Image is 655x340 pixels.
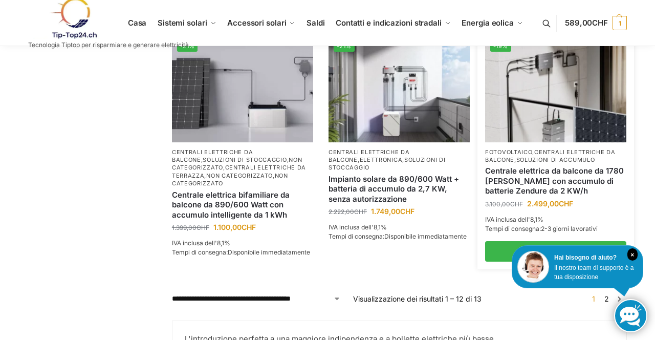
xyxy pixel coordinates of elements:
font: 1.399,00 [172,224,196,231]
font: Saldi [307,18,325,28]
a: soluzioni di accumulo [516,156,595,163]
nav: Numerazione delle pagine del prodotto [586,293,627,304]
a: Fotovoltaico [485,148,532,156]
font: Il nostro team di supporto è a tua disposizione [554,264,634,281]
a: elettronica [360,156,403,163]
img: Assistenza clienti [517,251,549,283]
i: Vicino [627,248,638,261]
img: Accumulo di energia solare Zendure per centrali elettriche da balcone [485,36,626,142]
font: CHF [196,224,209,231]
font: , [223,164,225,171]
a: Impianto solare da 890/600 Watt + batteria di accumulo da 2,7 KW, senza autorizzazione [329,174,470,204]
font: Contatti e indicazioni stradali [336,18,442,28]
font: , [201,156,203,163]
font: × [630,251,634,259]
font: CHF [592,18,608,28]
font: Tecnologia Tiptop per risparmiare e generare elettricità [28,41,189,49]
a: -21%Centrale elettrica plug-in con accumulo da 2,7 kWh [329,36,470,142]
font: Accessori solari [227,18,286,28]
img: Accumulatore di energia ASE 1000 [172,36,313,142]
a: Centrali elettriche da balcone [329,148,409,163]
a: Non categorizzato [206,172,273,179]
font: 2.222,00 [329,208,354,216]
font: , [273,172,275,179]
a: Centrali elettriche da terrazza [172,164,306,179]
font: 3.100,00 [485,200,510,208]
font: Centrale elettrica da balcone da 1780 [PERSON_NAME] con accumulo di batterie Zendure da 2 KW/h [485,166,624,196]
font: CHF [242,223,256,231]
font: , [287,156,289,163]
font: 2-3 giorni lavorativi [541,225,598,232]
font: Energia eolica [462,18,514,28]
font: IVA inclusa dell'8,1% [329,223,387,231]
font: , [358,156,360,163]
font: , [204,172,206,179]
a: Centrali elettriche da balcone [172,148,253,163]
font: IVA inclusa dell'8,1% [485,216,543,223]
font: Centrale elettrica bifamiliare da balcone da 890/600 Watt con accumulo intelligente da 1 kWh [172,190,290,220]
font: , [514,156,516,163]
a: Centrale elettrica bifamiliare da balcone da 890/600 Watt con accumulo intelligente da 1 kWh [172,190,313,220]
font: , [532,148,534,156]
font: Tempi di consegna: [172,248,228,256]
a: -21%Accumulatore di energia ASE 1000 [172,36,313,142]
font: CHF [510,200,523,208]
font: CHF [400,207,414,216]
a: centrali elettriche da balcone [485,148,616,163]
font: Impianto solare da 890/600 Watt + batteria di accumulo da 2,7 KW, senza autorizzazione [329,174,459,204]
img: Centrale elettrica plug-in con accumulo da 2,7 kWh [329,36,470,142]
a: Soluzioni di stoccaggio [203,156,287,163]
font: Hai bisogno di aiuto? [554,254,617,261]
a: -19%Accumulo di energia solare Zendure per centrali elettriche da balcone [485,36,626,142]
font: CHF [354,208,367,216]
a: Pagina 2 [602,294,612,303]
font: CHF [559,199,573,208]
font: , [402,156,404,163]
font: Sistemi solari [158,18,207,28]
a: 589,00CHF 1 [565,8,627,38]
font: 1.100,00 [213,223,242,231]
font: Tempi di consegna: [329,232,384,240]
font: 589,00 [565,18,592,28]
select: Ordine del negozio [172,293,341,304]
font: 2 [604,294,609,303]
span: Pagina 1 [589,294,598,303]
a: Non categorizzato [172,172,288,187]
font: Disponibile immediatamente [228,248,310,256]
a: soluzioni di stoccaggio [329,156,445,171]
a: Non categorizzato [172,156,302,171]
a: Centrale elettrica da balcone da 1780 Watt con accumulo di batterie Zendure da 2 KW/h [485,166,626,196]
a: Aggiungi al carrello: “Centrale elettrica da balcone 1780 Watt con accumulo a batteria Zendure da... [485,241,626,262]
font: 1.749,00 [371,207,400,216]
font: IVA inclusa dell'8,1% [172,239,230,247]
font: Disponibile immediatamente [384,232,467,240]
font: Visualizzazione dei risultati 1 – 12 di 13 [353,294,482,303]
font: 1 [592,294,595,303]
font: 1 [619,19,621,27]
font: 2.499,00 [527,199,559,208]
font: Tempi di consegna: [485,225,541,232]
